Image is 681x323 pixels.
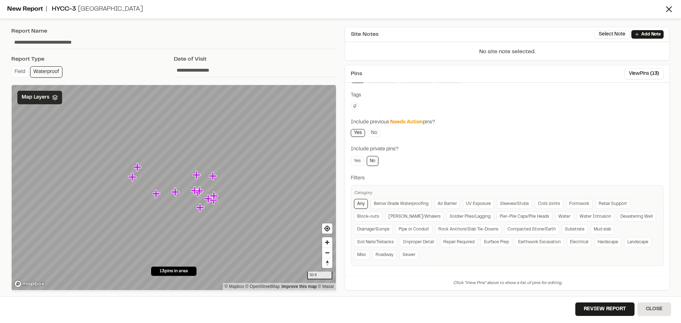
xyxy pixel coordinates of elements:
div: Map marker [128,173,138,182]
a: Formwork [566,199,593,209]
a: Pier-Pile Caps/Pile Heads [497,212,552,222]
div: Include private pins? [351,145,664,153]
div: Map marker [210,191,219,201]
a: [PERSON_NAME]/Whalers [385,212,444,222]
a: Map feedback [282,284,317,289]
a: Substrate [562,224,588,234]
div: Report Name [11,27,336,35]
span: ( 13 ) [650,70,659,78]
button: Select Note [594,30,630,39]
span: 13 pins in area [160,268,188,274]
a: Below Grade Waterproofing [371,199,432,209]
a: Mud slab [591,224,614,234]
a: Misc [354,250,370,260]
a: Drainage/Sumps [354,224,393,234]
button: ViewPins (13) [624,68,664,79]
div: Click "View Pins" above to show a list of pins for editing [345,276,669,290]
span: Site Notes [351,30,378,39]
a: Water Intrusion [576,212,614,222]
a: Mapbox [225,284,244,289]
span: Zoom out [322,248,332,258]
a: Roadway [372,250,397,260]
span: Needs Action [390,120,423,124]
div: 50 ft [307,272,332,279]
a: Air Barrier [434,199,460,209]
a: Earthwork Excavation [515,237,564,247]
a: Water [555,212,574,222]
div: Map marker [193,171,202,180]
div: Map marker [191,186,200,195]
a: Electrical [567,237,592,247]
div: Map marker [171,188,181,197]
a: Compacted Stone/Earth [504,224,559,234]
button: Edit Tags [351,102,359,110]
a: Rock Anchors/Slab Tie-Downs [435,224,502,234]
div: Date of Visit [174,55,336,63]
button: Review Report [575,302,635,316]
div: Include previous pins? [351,118,664,126]
span: Pins [351,69,362,78]
a: Landscape [624,237,652,247]
a: Sewer [399,250,419,260]
div: Map marker [195,186,205,196]
a: Any [354,199,368,209]
a: Block-outs [354,212,382,222]
a: Yes [351,156,364,166]
button: Close [637,302,671,316]
button: Zoom out [322,247,332,258]
div: Category [354,190,660,196]
a: No [367,156,378,166]
a: Sleeves/Stubs [497,199,532,209]
a: Yes [351,129,365,137]
span: HYCC-3 [52,6,76,12]
a: Improper Detail [400,237,437,247]
span: [GEOGRAPHIC_DATA] [78,6,143,12]
a: Repair Required [440,237,478,247]
a: Soil Nails/Tiebacks [354,237,397,247]
p: No site note selected. [345,48,669,60]
div: Map marker [209,172,218,181]
div: Map marker [152,189,161,199]
button: Zoom in [322,237,332,247]
div: Map marker [133,163,143,172]
a: UV Exposure [463,199,494,209]
button: Find my location [322,223,332,234]
div: Map marker [196,203,205,212]
a: Surface Prep [481,237,512,247]
div: New Report [7,5,664,14]
a: Rebar Support [596,199,630,209]
button: Reset bearing to north [322,258,332,268]
div: Report Type [11,55,174,63]
a: Soldier Piles/Lagging [447,212,494,222]
p: Add Note [641,31,661,38]
a: Maxar [318,284,334,289]
a: Hardscape [594,237,621,247]
a: No [368,129,381,137]
a: Pipe or Conduit [395,224,432,234]
a: Cold Joints [535,199,563,209]
div: Map marker [204,194,214,204]
div: Tags [351,91,664,99]
canvas: Map [12,85,336,290]
a: Dewatering Well [617,212,656,222]
div: Map marker [210,196,219,205]
div: Filters [351,174,664,182]
a: OpenStreetMap [245,284,280,289]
